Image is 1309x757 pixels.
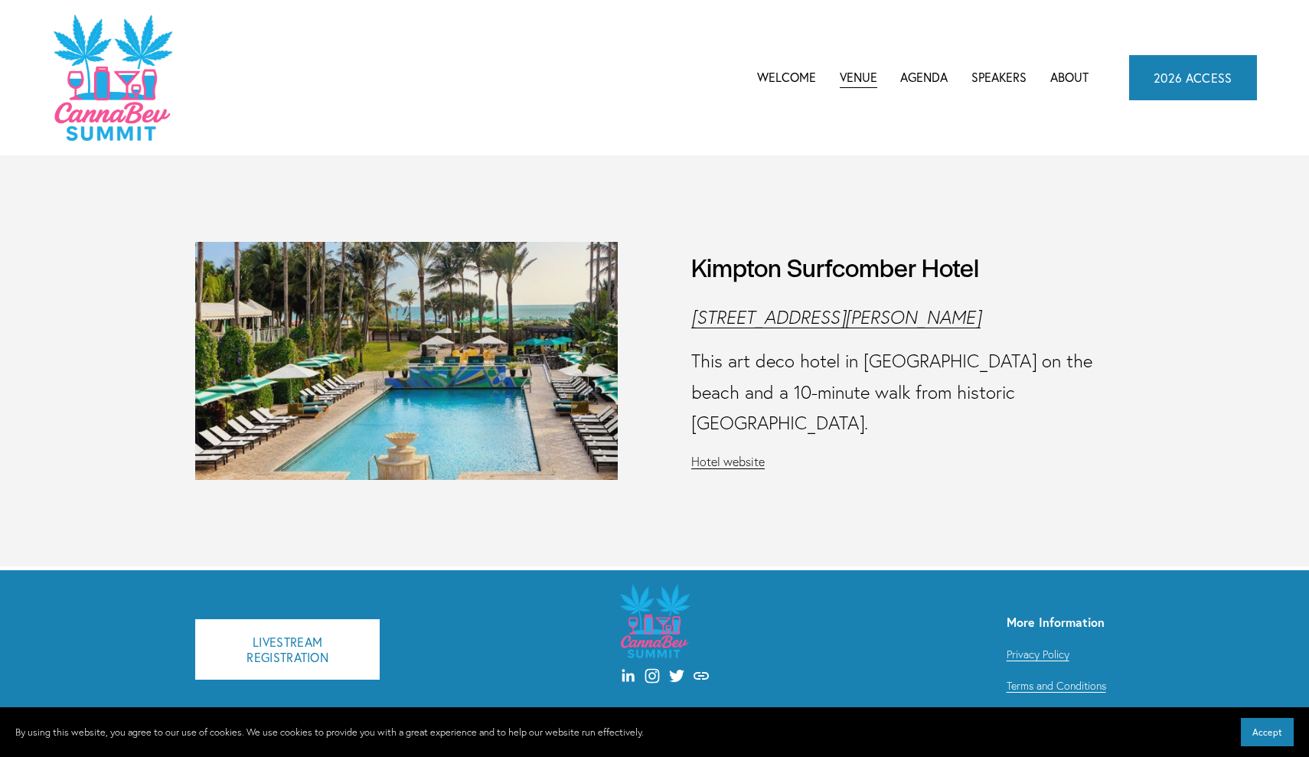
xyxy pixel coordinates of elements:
a: Venue [840,66,877,89]
p: By using this website, you agree to our use of cookies. We use cookies to provide you with a grea... [15,724,644,741]
a: Terms and Conditions [1007,677,1106,695]
img: CannaDataCon [52,13,172,142]
a: 2026 ACCESS [1129,55,1257,100]
strong: More Information [1007,614,1105,630]
a: URL [694,668,709,684]
a: LIVESTREAM REGISTRATION [195,619,380,679]
a: [STREET_ADDRESS][PERSON_NAME] [691,306,981,328]
h3: Kimpton Surfcomber Hotel [691,249,979,285]
a: About [1050,66,1089,89]
p: This art deco hotel in [GEOGRAPHIC_DATA] on the beach and a 10-minute walk from historic [GEOGRAP... [691,346,1114,439]
a: LinkedIn [620,668,635,684]
a: folder dropdown [900,66,948,89]
a: Privacy Policy [1007,645,1069,664]
a: Twitter [669,668,684,684]
a: Instagram [645,668,660,684]
a: Speakers [971,66,1027,89]
span: Agenda [900,67,948,88]
a: Welcome [757,66,816,89]
span: Accept [1252,726,1282,738]
a: Hotel website [691,454,765,469]
button: Accept [1241,718,1294,746]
